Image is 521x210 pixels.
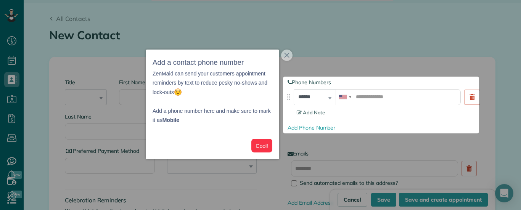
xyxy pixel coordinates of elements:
[251,139,272,153] button: Cool!
[153,56,272,69] h3: Add a contact phone number
[297,109,325,115] span: Add Note
[285,93,293,101] img: drag_indicator-119b368615184ecde3eda3c64c821f6cf29d3e2b97b89ee44bc31753036683e5.png
[153,69,272,97] p: ZenMaid can send your customers appointment reminders by text to reduce pesky no-shows and lock-outs
[153,97,272,125] p: Add a phone number here and make sure to mark it as
[336,90,354,105] div: United States: +1
[288,124,335,131] a: Add Phone Number
[146,50,279,159] div: Add a contact phone numberZenMaid can send your customers appointment reminders by text to reduce...
[162,117,179,123] strong: Mobile
[288,79,480,86] label: Phone Numbers
[281,50,293,61] button: close,
[174,88,182,96] img: :worried:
